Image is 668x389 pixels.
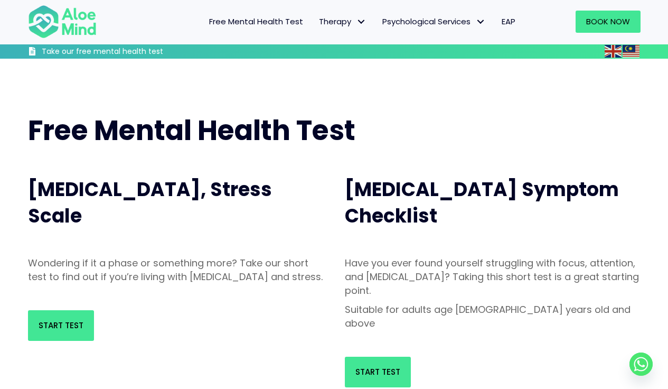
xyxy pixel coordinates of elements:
[355,366,400,377] span: Start Test
[605,45,622,58] img: en
[201,11,311,33] a: Free Mental Health Test
[623,45,641,57] a: Malay
[209,16,303,27] span: Free Mental Health Test
[345,303,641,330] p: Suitable for adults age [DEMOGRAPHIC_DATA] years old and above
[28,310,94,341] a: Start Test
[39,320,83,331] span: Start Test
[28,111,355,150] span: Free Mental Health Test
[28,47,220,59] a: Take our free mental health test
[28,4,97,39] img: Aloe mind Logo
[345,357,411,387] a: Start Test
[345,176,619,229] span: [MEDICAL_DATA] Symptom Checklist
[586,16,630,27] span: Book Now
[110,11,523,33] nav: Menu
[629,353,653,376] a: Whatsapp
[576,11,641,33] a: Book Now
[374,11,494,33] a: Psychological ServicesPsychological Services: submenu
[345,256,641,298] p: Have you ever found yourself struggling with focus, attention, and [MEDICAL_DATA]? Taking this sh...
[28,176,272,229] span: [MEDICAL_DATA], Stress Scale
[28,256,324,284] p: Wondering if it a phase or something more? Take our short test to find out if you’re living with ...
[605,45,623,57] a: English
[311,11,374,33] a: TherapyTherapy: submenu
[502,16,515,27] span: EAP
[382,16,486,27] span: Psychological Services
[42,47,220,57] h3: Take our free mental health test
[354,14,369,30] span: Therapy: submenu
[473,14,488,30] span: Psychological Services: submenu
[319,16,366,27] span: Therapy
[623,45,639,58] img: ms
[494,11,523,33] a: EAP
